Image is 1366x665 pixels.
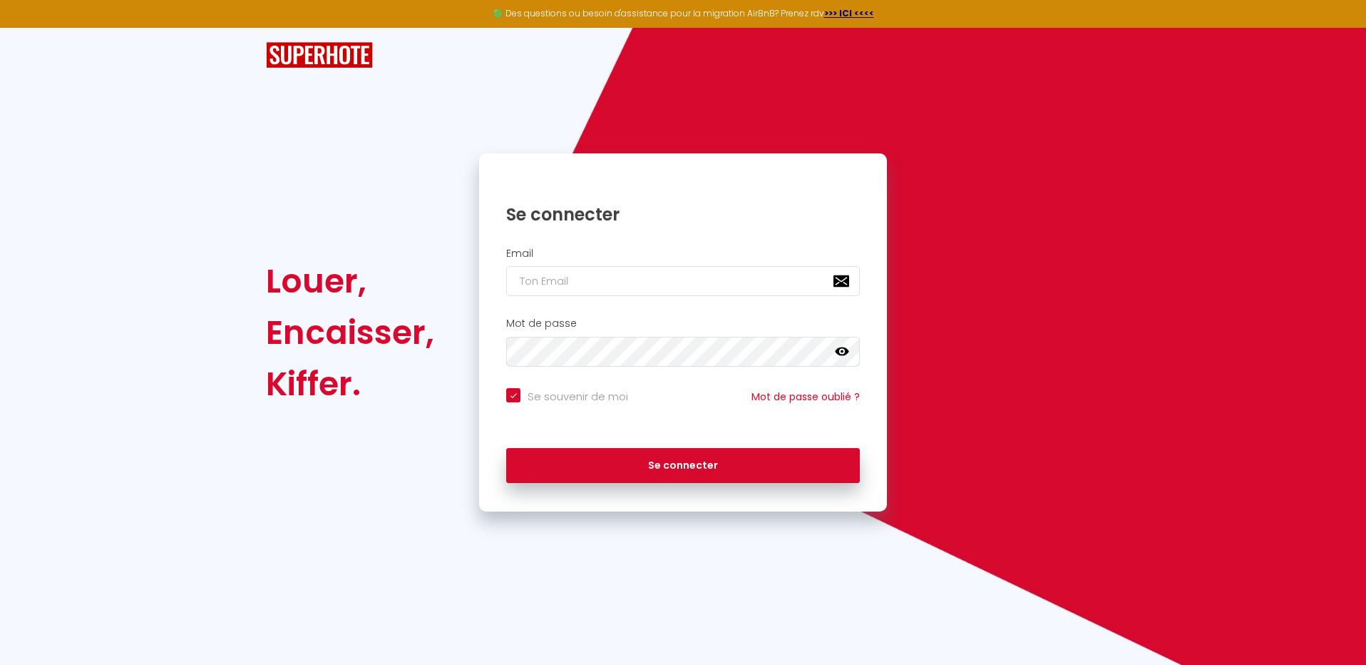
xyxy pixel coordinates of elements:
[266,307,434,358] div: Encaisser,
[506,203,860,225] h1: Se connecter
[506,248,860,260] h2: Email
[751,390,860,404] a: Mot de passe oublié ?
[506,318,860,330] h2: Mot de passe
[506,266,860,296] input: Ton Email
[266,358,434,410] div: Kiffer.
[266,255,434,307] div: Louer,
[266,42,373,68] img: SuperHote logo
[506,448,860,484] button: Se connecter
[824,7,874,19] a: >>> ICI <<<<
